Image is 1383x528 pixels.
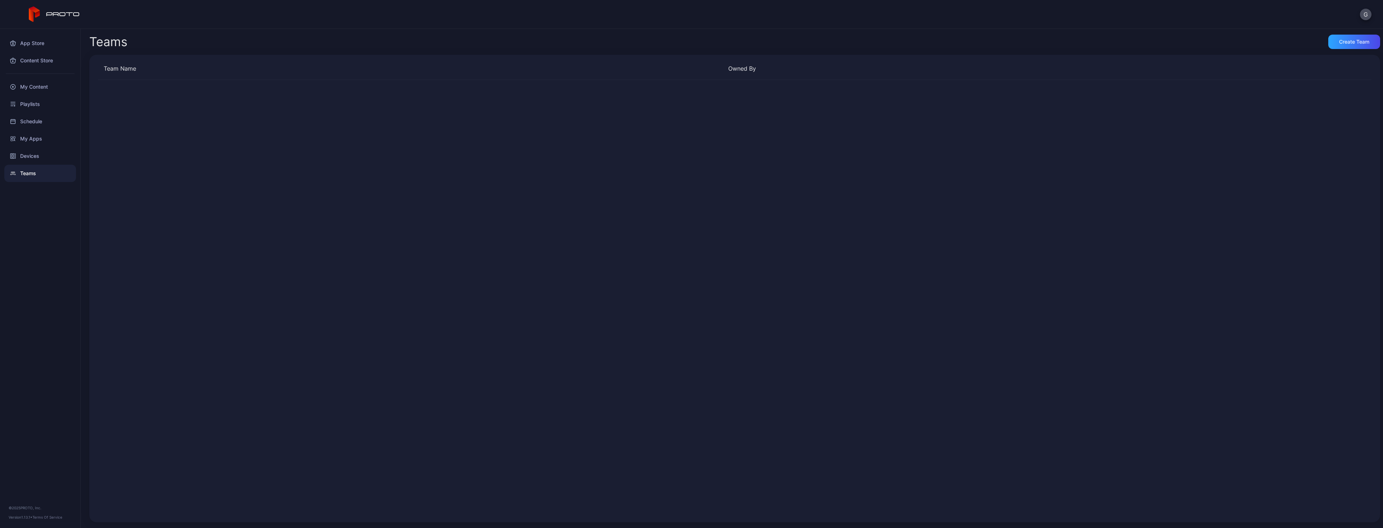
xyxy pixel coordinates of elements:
a: My Apps [4,130,76,147]
div: Team Name [104,64,722,73]
button: Create Team [1328,35,1380,49]
div: © 2025 PROTO, Inc. [9,505,72,511]
div: Create Team [1339,39,1369,45]
a: App Store [4,35,76,52]
div: Owned By [728,64,1347,73]
button: G [1360,9,1371,20]
div: Teams [89,36,127,48]
a: Teams [4,165,76,182]
a: Playlists [4,96,76,113]
a: My Content [4,78,76,96]
a: Terms Of Service [32,515,62,519]
a: Schedule [4,113,76,130]
a: Content Store [4,52,76,69]
a: Devices [4,147,76,165]
span: Version 1.13.1 • [9,515,32,519]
